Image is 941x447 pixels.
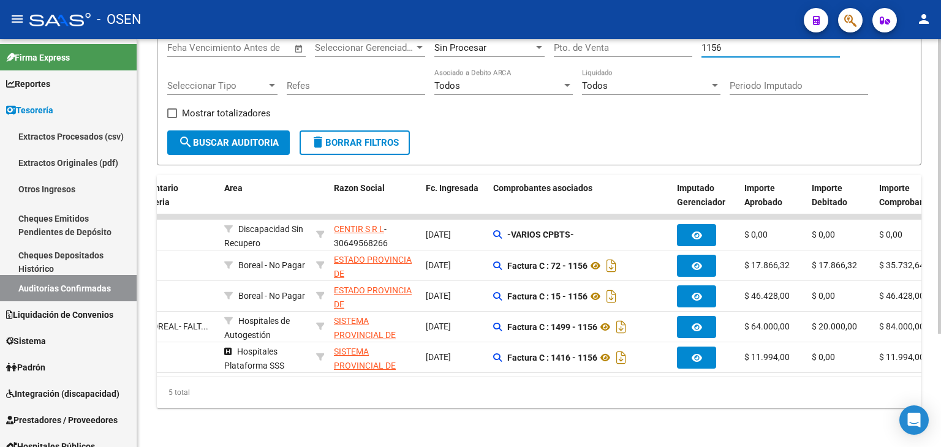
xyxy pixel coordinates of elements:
button: Buscar Auditoria [167,130,290,155]
mat-icon: delete [311,135,325,149]
strong: Factura C : 72 - 1156 [507,261,588,271]
span: Importe Comprobantes [879,183,937,207]
span: BOREAL- FALT... [146,321,208,331]
span: $ 84.000,00 [879,321,924,331]
span: Tesorería [6,103,53,117]
span: $ 46.428,00 [744,291,790,301]
span: Discapacidad Sin Recupero [224,224,303,248]
span: CENTIR S R L [334,224,384,234]
span: $ 35.732,64 [879,260,924,270]
span: Liquidación de Convenios [6,308,113,321]
span: $ 46.428,00 [879,291,924,301]
div: - 30673377544 [334,253,416,279]
datatable-header-cell: Comentario Tesoreria [127,175,219,216]
span: Prestadores / Proveedores [6,413,118,427]
span: SISTEMA PROVINCIAL DE SALUD [334,316,396,354]
span: $ 64.000,00 [744,321,790,331]
span: $ 0,00 [812,291,835,301]
span: Sistema [6,334,46,348]
i: Descargar documento [613,348,629,367]
div: - 30673377544 [334,284,416,309]
i: Descargar documento [613,317,629,337]
strong: Factura C : 15 - 1156 [507,291,588,301]
span: Integración (discapacidad) [6,387,119,400]
span: Hospitales Plataforma SSS [224,347,284,370]
span: $ 0,00 [812,230,835,239]
span: Importe Aprobado [744,183,782,207]
datatable-header-cell: Fc. Ingresada [421,175,488,216]
span: Comentario Tesoreria [132,183,178,207]
span: [DATE] [426,260,451,270]
datatable-header-cell: Comprobantes asociados [488,175,672,216]
span: Boreal - No Pagar [238,260,305,270]
div: 5 total [157,377,921,408]
i: Descargar documento [603,287,619,306]
i: Descargar documento [603,256,619,276]
span: Seleccionar Tipo [167,80,266,91]
span: [DATE] [426,352,451,362]
datatable-header-cell: Importe Debitado [807,175,874,216]
mat-icon: menu [10,12,25,26]
span: Todos [434,80,460,91]
span: Padrón [6,361,45,374]
span: Reportes [6,77,50,91]
span: Comprobantes asociados [493,183,592,193]
span: Area [224,183,243,193]
strong: -VARIOS CPBTS- [507,230,574,239]
span: $ 0,00 [879,230,902,239]
span: Buscar Auditoria [178,137,279,148]
span: $ 20.000,00 [812,321,857,331]
span: Importe Debitado [812,183,847,207]
span: Seleccionar Gerenciador [315,42,414,53]
span: Razon Social [334,183,385,193]
datatable-header-cell: Razon Social [329,175,421,216]
strong: Factura C : 1416 - 1156 [507,353,597,362]
mat-icon: person [916,12,931,26]
datatable-header-cell: Importe Aprobado [739,175,807,216]
div: - 30649568266 [334,222,416,248]
div: - 30691822849 [334,345,416,370]
span: [DATE] [426,291,451,301]
span: $ 17.866,32 [812,260,857,270]
span: Hospitales de Autogestión [224,316,290,340]
span: ESTADO PROVINCIA DE [GEOGRAPHIC_DATA][PERSON_NAME] [334,255,417,306]
button: Borrar Filtros [300,130,410,155]
span: [DATE] [426,321,451,331]
span: Sin Procesar [434,42,486,53]
div: - 30691822849 [334,314,416,340]
button: Open calendar [292,42,306,56]
span: $ 11.994,00 [744,352,790,362]
span: Borrar Filtros [311,137,399,148]
datatable-header-cell: Imputado Gerenciador [672,175,739,216]
datatable-header-cell: Area [219,175,311,216]
span: Mostrar totalizadores [182,106,271,121]
span: Firma Express [6,51,70,64]
span: - OSEN [97,6,142,33]
span: $ 0,00 [812,352,835,362]
span: Todos [582,80,608,91]
span: ESTADO PROVINCIA DE [GEOGRAPHIC_DATA][PERSON_NAME] [334,285,417,337]
span: $ 0,00 [744,230,768,239]
span: $ 11.994,00 [879,352,924,362]
span: Imputado Gerenciador [677,183,725,207]
span: Fc. Ingresada [426,183,478,193]
span: SISTEMA PROVINCIAL DE SALUD [334,347,396,385]
span: Boreal - No Pagar [238,291,305,301]
strong: Factura C : 1499 - 1156 [507,322,597,332]
span: $ 17.866,32 [744,260,790,270]
div: Open Intercom Messenger [899,405,929,435]
span: [DATE] [426,230,451,239]
mat-icon: search [178,135,193,149]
